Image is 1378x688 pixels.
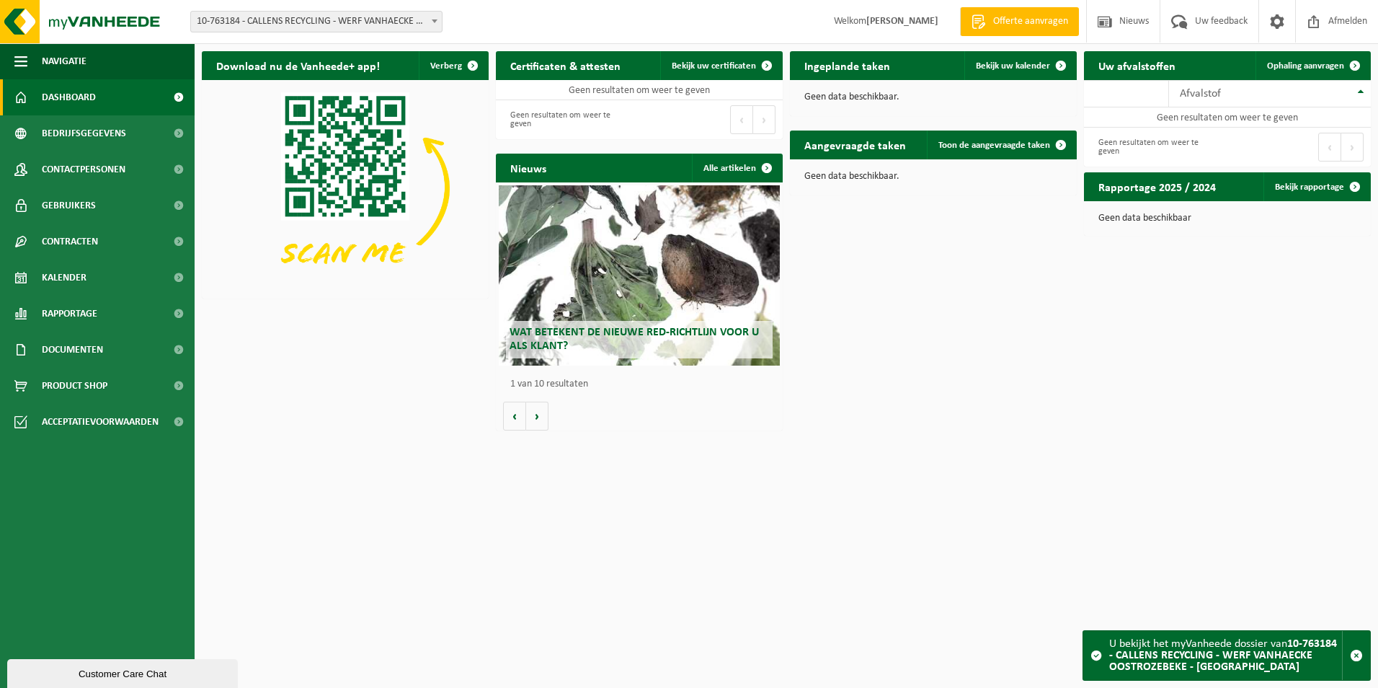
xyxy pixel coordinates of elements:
[1091,131,1220,163] div: Geen resultaten om weer te geven
[42,188,96,224] span: Gebruikers
[42,224,98,260] span: Contracten
[692,154,781,182] a: Alle artikelen
[503,104,632,136] div: Geen resultaten om weer te geven
[42,368,107,404] span: Product Shop
[430,61,462,71] span: Verberg
[1318,133,1341,162] button: Previous
[1263,172,1369,201] a: Bekijk rapportage
[42,260,86,296] span: Kalender
[964,51,1075,80] a: Bekijk uw kalender
[202,80,489,296] img: Download de VHEPlus App
[1180,88,1221,100] span: Afvalstof
[42,115,126,151] span: Bedrijfsgegevens
[990,14,1072,29] span: Offerte aanvragen
[191,12,442,32] span: 10-763184 - CALLENS RECYCLING - WERF VANHAECKE OOSTROZEBEKE - OOSTROZEBEKE
[42,151,125,188] span: Contactpersonen
[42,79,96,115] span: Dashboard
[42,404,159,440] span: Acceptatievoorwaarden
[753,105,775,134] button: Next
[976,61,1050,71] span: Bekijk uw kalender
[1098,213,1356,224] p: Geen data beschikbaar
[42,296,97,332] span: Rapportage
[419,51,487,80] button: Verberg
[866,16,938,27] strong: [PERSON_NAME]
[938,141,1050,150] span: Toon de aangevraagde taken
[1084,107,1371,128] td: Geen resultaten om weer te geven
[1084,172,1230,200] h2: Rapportage 2025 / 2024
[510,379,775,389] p: 1 van 10 resultaten
[7,656,241,688] iframe: chat widget
[672,61,756,71] span: Bekijk uw certificaten
[499,185,780,366] a: Wat betekent de nieuwe RED-richtlijn voor u als klant?
[1109,631,1342,680] div: U bekijkt het myVanheede dossier van
[790,131,920,159] h2: Aangevraagde taken
[42,332,103,368] span: Documenten
[660,51,781,80] a: Bekijk uw certificaten
[790,51,904,79] h2: Ingeplande taken
[1084,51,1190,79] h2: Uw afvalstoffen
[1109,638,1337,673] strong: 10-763184 - CALLENS RECYCLING - WERF VANHAECKE OOSTROZEBEKE - [GEOGRAPHIC_DATA]
[496,80,783,100] td: Geen resultaten om weer te geven
[730,105,753,134] button: Previous
[496,51,635,79] h2: Certificaten & attesten
[804,92,1062,102] p: Geen data beschikbaar.
[804,172,1062,182] p: Geen data beschikbaar.
[190,11,443,32] span: 10-763184 - CALLENS RECYCLING - WERF VANHAECKE OOSTROZEBEKE - OOSTROZEBEKE
[510,327,759,352] span: Wat betekent de nieuwe RED-richtlijn voor u als klant?
[960,7,1079,36] a: Offerte aanvragen
[496,154,561,182] h2: Nieuws
[927,131,1075,159] a: Toon de aangevraagde taken
[1341,133,1364,162] button: Next
[1267,61,1344,71] span: Ophaling aanvragen
[202,51,394,79] h2: Download nu de Vanheede+ app!
[526,402,548,431] button: Volgende
[42,43,86,79] span: Navigatie
[1255,51,1369,80] a: Ophaling aanvragen
[503,402,526,431] button: Vorige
